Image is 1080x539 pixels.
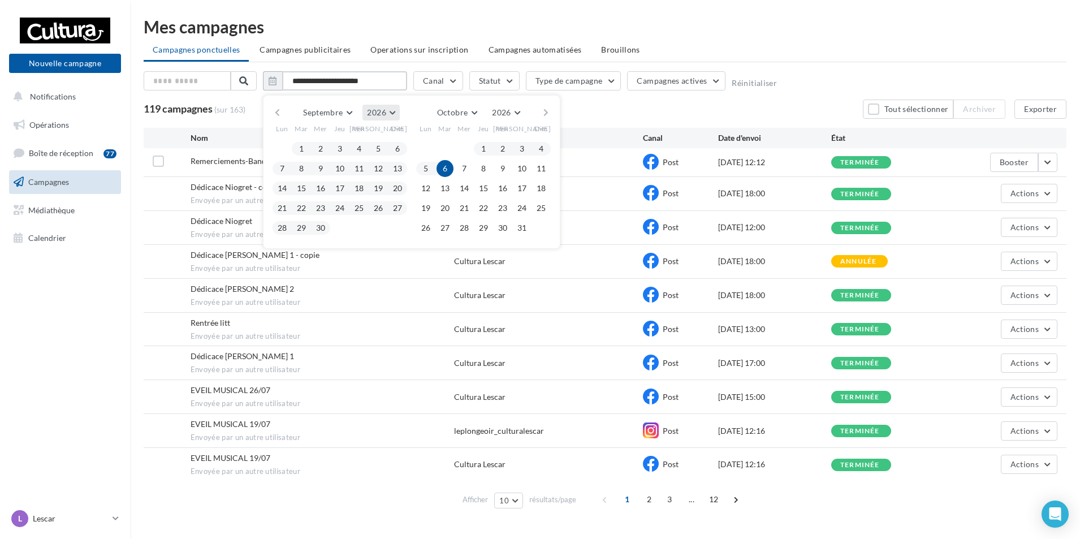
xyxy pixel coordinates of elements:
[533,180,550,197] button: 18
[433,105,481,120] button: Octobre
[351,140,368,157] button: 4
[475,180,492,197] button: 15
[663,222,679,232] span: Post
[276,124,288,133] span: Lun
[144,102,213,115] span: 119 campagnes
[391,124,404,133] span: Dim
[417,180,434,197] button: 12
[260,45,351,54] span: Campagnes publicitaires
[840,462,880,469] div: terminée
[191,318,230,327] span: Rentrée litt
[438,124,452,133] span: Mar
[643,132,718,144] div: Canal
[454,459,506,470] div: Cultura Lescar
[191,365,455,375] span: Envoyée par un autre utilisateur
[351,200,368,217] button: 25
[29,120,69,130] span: Opérations
[331,200,348,217] button: 24
[274,160,291,177] button: 7
[103,149,116,158] div: 77
[18,513,22,524] span: L
[840,292,880,299] div: terminée
[1001,455,1057,474] button: Actions
[718,459,831,470] div: [DATE] 12:16
[475,200,492,217] button: 22
[312,200,329,217] button: 23
[191,385,270,395] span: EVEIL MUSICAL 26/07
[370,140,387,157] button: 5
[417,219,434,236] button: 26
[370,160,387,177] button: 12
[314,124,327,133] span: Mer
[1010,188,1039,198] span: Actions
[533,200,550,217] button: 25
[331,180,348,197] button: 17
[7,170,123,194] a: Campagnes
[492,107,511,117] span: 2026
[494,219,511,236] button: 30
[663,426,679,435] span: Post
[487,105,524,120] button: 2026
[389,160,406,177] button: 13
[513,140,530,157] button: 3
[293,219,310,236] button: 29
[663,324,679,334] span: Post
[437,200,453,217] button: 20
[454,290,506,301] div: Cultura Lescar
[533,140,550,157] button: 4
[618,490,636,508] span: 1
[454,324,506,335] div: Cultura Lescar
[533,160,550,177] button: 11
[9,508,121,529] a: L Lescar
[420,124,432,133] span: Lun
[191,297,455,308] span: Envoyée par un autre utilisateur
[214,104,245,115] span: (sur 163)
[191,264,455,274] span: Envoyée par un autre utilisateur
[191,433,455,443] span: Envoyée par un autre utilisateur
[863,100,953,119] button: Tout sélectionner
[312,180,329,197] button: 16
[663,188,679,198] span: Post
[295,124,308,133] span: Mar
[331,140,348,157] button: 3
[718,357,831,369] div: [DATE] 17:00
[840,191,880,198] div: terminée
[370,200,387,217] button: 26
[718,256,831,267] div: [DATE] 18:00
[718,290,831,301] div: [DATE] 18:00
[637,76,707,85] span: Campagnes actives
[293,140,310,157] button: 1
[351,160,368,177] button: 11
[334,124,345,133] span: Jeu
[663,290,679,300] span: Post
[191,331,455,342] span: Envoyée par un autre utilisateur
[489,45,582,54] span: Campagnes automatisées
[1010,392,1039,402] span: Actions
[513,180,530,197] button: 17
[191,399,455,409] span: Envoyée par un autre utilisateur
[718,132,831,144] div: Date d'envoi
[29,148,93,158] span: Boîte de réception
[840,225,880,232] div: terminée
[494,140,511,157] button: 2
[303,107,343,117] span: Septembre
[454,391,506,403] div: Cultura Lescar
[475,140,492,157] button: 1
[499,496,509,505] span: 10
[293,200,310,217] button: 22
[417,160,434,177] button: 5
[191,230,455,240] span: Envoyée par un autre utilisateur
[312,140,329,157] button: 2
[293,180,310,197] button: 15
[312,160,329,177] button: 9
[191,182,278,192] span: Dédicace Niogret - copie
[349,124,408,133] span: [PERSON_NAME]
[601,45,640,54] span: Brouillons
[389,140,406,157] button: 6
[28,177,69,187] span: Campagnes
[663,392,679,402] span: Post
[9,54,121,73] button: Nouvelle campagne
[456,200,473,217] button: 21
[1010,426,1039,435] span: Actions
[1010,256,1039,266] span: Actions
